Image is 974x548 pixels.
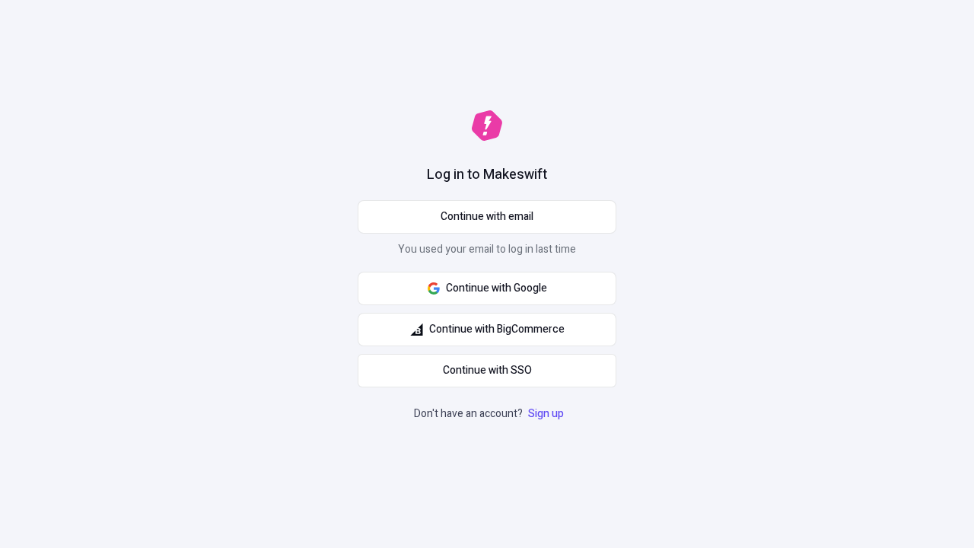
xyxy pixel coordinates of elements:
p: You used your email to log in last time [358,241,616,264]
button: Continue with BigCommerce [358,313,616,346]
span: Continue with BigCommerce [429,321,565,338]
a: Sign up [525,406,567,422]
button: Continue with email [358,200,616,234]
h1: Log in to Makeswift [427,165,547,185]
span: Continue with Google [446,280,547,297]
a: Continue with SSO [358,354,616,387]
p: Don't have an account? [414,406,567,422]
span: Continue with email [441,209,533,225]
button: Continue with Google [358,272,616,305]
